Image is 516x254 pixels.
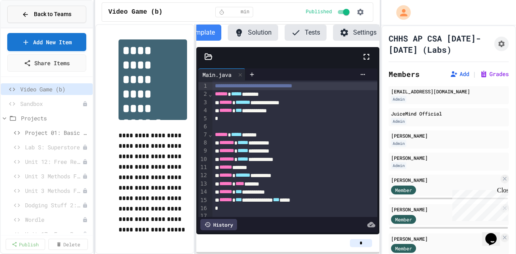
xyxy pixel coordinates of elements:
[391,110,506,117] div: JuiceMind Official
[391,176,499,184] div: [PERSON_NAME]
[395,245,412,252] span: Member
[389,33,491,55] h1: CHHS AP CSA [DATE]-[DATE] (Labs)
[6,239,45,250] a: Publish
[198,90,208,98] div: 2
[391,162,406,169] div: Admin
[391,96,406,103] div: Admin
[3,3,56,51] div: Chat with us now!Close
[198,212,208,220] div: 17
[208,131,212,138] span: Fold line
[389,68,420,80] h2: Members
[391,132,506,139] div: [PERSON_NAME]
[21,114,89,122] span: Projects
[198,99,208,107] div: 3
[198,107,208,115] div: 4
[306,9,332,15] span: Published
[198,155,208,163] div: 10
[182,25,221,41] button: Template
[198,115,208,123] div: 5
[25,201,82,209] span: Dodging Stuff 2: Changing Ground
[25,186,82,195] span: Unit 3 Methods FRQ
[7,33,86,51] a: Add New Item
[333,25,383,41] button: Settings
[25,172,82,180] span: Unit 3 Methods FRQ Take 2
[48,239,88,250] a: Delete
[82,173,88,179] div: Unpublished
[82,101,88,107] div: Unpublished
[108,7,162,17] span: Video Game (b)
[198,123,208,131] div: 6
[198,180,208,188] div: 13
[480,70,509,78] button: Grades
[20,99,82,108] span: Sandbox
[482,222,508,246] iframe: chat widget
[198,196,208,204] div: 15
[7,54,86,72] a: Share Items
[306,7,352,17] div: Content is published and visible to students
[241,9,250,15] span: min
[20,85,89,93] span: Video Game (b)
[395,186,412,194] span: Member
[391,118,406,125] div: Admin
[228,25,278,41] button: Solution
[494,37,509,51] button: Assignment Settings
[388,3,413,22] div: My Account
[82,145,88,150] div: Unpublished
[7,6,86,23] button: Back to Teams
[391,140,406,147] div: Admin
[25,128,89,137] span: Project 01: Basic Array Analysis
[391,206,499,213] div: [PERSON_NAME]
[25,157,82,166] span: Unit 12: Free Response
[198,131,208,139] div: 7
[198,188,208,196] div: 14
[285,25,327,41] button: Tests
[472,69,476,79] span: |
[449,187,508,221] iframe: chat widget
[82,159,88,165] div: Unpublished
[82,202,88,208] div: Unpublished
[198,68,246,81] div: Main.java
[391,154,506,161] div: [PERSON_NAME]
[198,70,235,79] div: Main.java
[198,204,208,213] div: 16
[198,147,208,155] div: 9
[25,143,82,151] span: Lab S: Superstore
[198,171,208,180] div: 12
[82,217,88,223] div: Unpublished
[82,231,88,237] div: Unpublished
[208,91,212,97] span: Fold line
[200,219,237,230] div: History
[198,139,208,147] div: 8
[82,188,88,194] div: Unpublished
[450,70,469,78] button: Add
[25,215,82,224] span: Wordle
[395,216,412,223] span: Member
[34,10,71,19] span: Back to Teams
[198,163,208,171] div: 11
[391,235,499,242] div: [PERSON_NAME]
[198,82,208,90] div: 1
[25,230,82,238] span: Unit 17: Free Response
[391,88,506,95] div: [EMAIL_ADDRESS][DOMAIN_NAME]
